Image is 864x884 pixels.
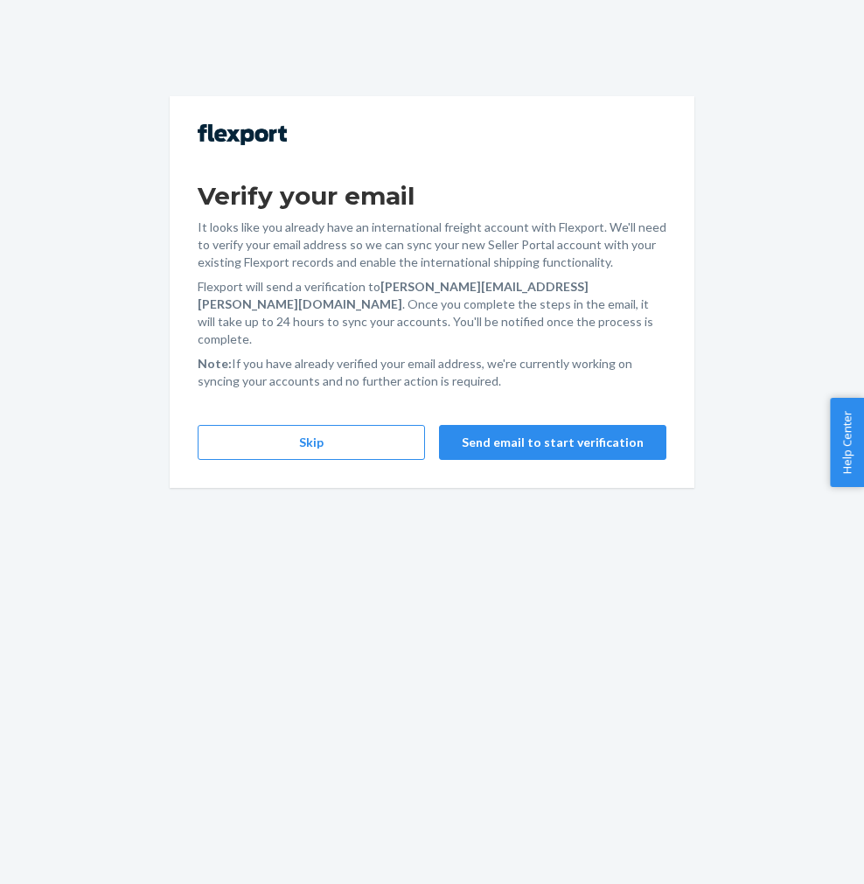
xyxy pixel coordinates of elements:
button: Help Center [830,398,864,487]
button: Skip [198,425,425,460]
img: Flexport logo [198,124,287,145]
strong: [PERSON_NAME][EMAIL_ADDRESS][PERSON_NAME][DOMAIN_NAME] [198,279,589,311]
h1: Verify your email [198,180,666,212]
p: If you have already verified your email address, we're currently working on syncing your accounts... [198,355,666,390]
strong: Note: [198,356,232,371]
p: Flexport will send a verification to . Once you complete the steps in the email, it will take up ... [198,278,666,348]
button: Send email to start verification [439,425,666,460]
p: It looks like you already have an international freight account with Flexport. We'll need to veri... [198,219,666,271]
